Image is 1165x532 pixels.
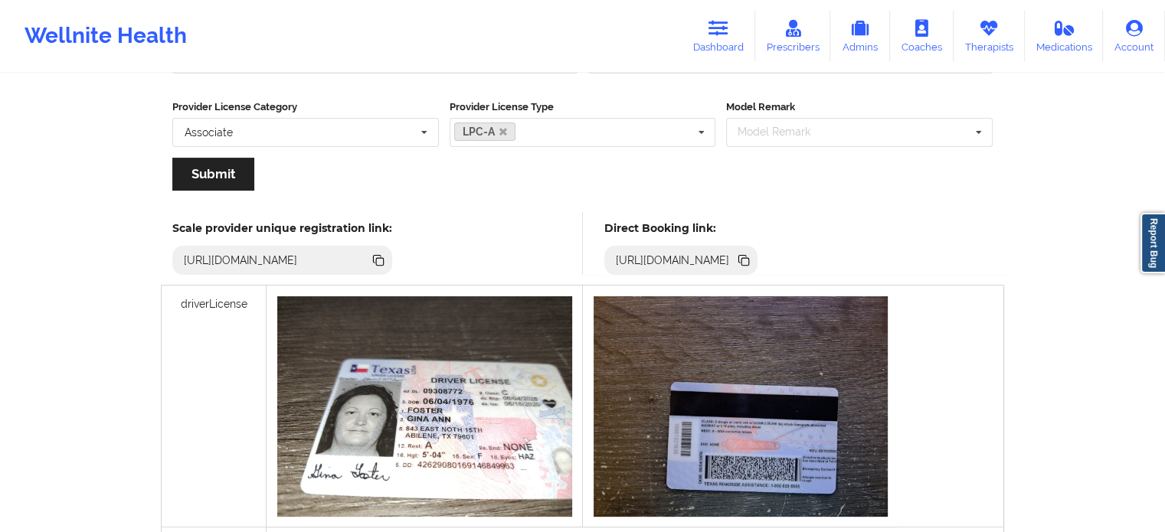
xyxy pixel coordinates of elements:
label: Model Remark [726,100,993,115]
div: [URL][DOMAIN_NAME] [178,253,304,268]
label: Provider License Category [172,100,439,115]
a: Therapists [954,11,1025,61]
a: Dashboard [682,11,755,61]
button: Submit [172,158,254,191]
img: 97a111c0-2184-41f3-94e4-4eda493b5b1b_74001e71-3d58-49bc-9495-97cceb8c618d20231114_181929.jpg [277,296,571,517]
img: cf8984c0-a8c1-44c5-a257-981fc6db15f9_97be4722-414d-4978-9edc-e929b40941f7back_of_DL.jpg [594,296,888,517]
div: Model Remark [734,123,833,141]
a: Account [1103,11,1165,61]
a: Prescribers [755,11,831,61]
a: Medications [1025,11,1104,61]
div: driverLicense [162,286,267,527]
label: Provider License Type [450,100,716,115]
div: [URL][DOMAIN_NAME] [610,253,736,268]
div: Associate [185,127,233,138]
a: Report Bug [1140,213,1165,273]
h5: Direct Booking link: [604,221,758,235]
a: LPC-A [454,122,516,141]
a: Coaches [890,11,954,61]
h5: Scale provider unique registration link: [172,221,392,235]
a: Admins [830,11,890,61]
